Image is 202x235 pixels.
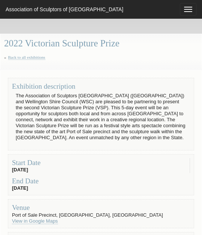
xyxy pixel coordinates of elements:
fieldset: Port of Sale Precinct, [GEOGRAPHIC_DATA], [GEOGRAPHIC_DATA] [8,199,194,228]
p: The Association of Sculptors [GEOGRAPHIC_DATA] ([GEOGRAPHIC_DATA]) and Wellington Shire Council (... [12,91,190,143]
div: Exhibition description [12,82,190,91]
strong: [DATE] [12,167,28,173]
a: View in Google Maps [12,218,58,224]
strong: [DATE] [12,185,28,191]
div: « [4,49,198,66]
a: Back to all exhibitions [8,55,45,60]
div: Venue [12,203,190,212]
div: Start Date [12,158,190,167]
div: End Date [12,177,190,185]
